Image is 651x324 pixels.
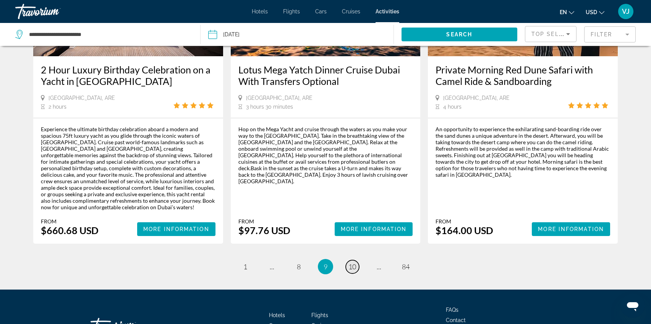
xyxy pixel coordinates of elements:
[238,64,413,87] a: Lotus Mega Yatch Dinner Cruise Dubai With Transfers Optional
[560,9,567,15] span: en
[436,64,610,87] a: Private Morning Red Dune Safari with Camel Ride & Sandboarding
[377,262,381,271] span: ...
[137,222,215,236] button: More Information
[348,262,356,271] span: 10
[238,218,290,225] div: From
[246,104,293,110] span: 3 hours 30 minutes
[335,222,413,236] button: More Information
[532,222,610,236] button: More Information
[341,226,407,232] span: More Information
[297,262,301,271] span: 8
[41,218,99,225] div: From
[538,226,604,232] span: More Information
[443,95,510,101] span: [GEOGRAPHIC_DATA], ARE
[252,8,268,15] a: Hotels
[586,9,597,15] span: USD
[586,7,604,18] button: Change currency
[324,262,327,271] span: 9
[446,307,458,313] a: FAQs
[243,262,247,271] span: 1
[402,262,410,271] span: 84
[376,8,399,15] a: Activities
[436,225,493,236] div: $164.00 USD
[436,218,493,225] div: From
[269,312,285,318] a: Hotels
[531,29,570,39] mat-select: Sort by
[49,95,115,101] span: [GEOGRAPHIC_DATA], ARE
[208,23,393,46] button: Date: Sep 9, 2025
[616,3,636,20] button: User Menu
[446,31,472,37] span: Search
[342,8,360,15] a: Cruises
[402,28,518,41] button: Search
[33,259,618,274] nav: Pagination
[238,126,413,184] div: Hop on the Mega Yacht and cruise through the waters as you make your way to the [GEOGRAPHIC_DATA]...
[436,126,610,178] div: An opportunity to experience the exhilarating sand-boarding ride over the sand dunes a unique adv...
[238,225,290,236] div: $97.76 USD
[49,104,66,110] span: 2 hours
[246,95,313,101] span: [GEOGRAPHIC_DATA], ARE
[446,317,466,323] a: Contact
[531,31,575,37] span: Top Sellers
[270,262,274,271] span: ...
[443,104,462,110] span: 4 hours
[41,126,215,210] div: Experience the ultimate birthday celebration aboard a modern and spacious 75ft luxury yacht as yo...
[41,64,215,87] a: 2 Hour Luxury Birthday Celebration on a Yacht in [GEOGRAPHIC_DATA]
[560,7,574,18] button: Change language
[15,2,92,21] a: Travorium
[143,226,209,232] span: More Information
[584,26,636,43] button: Filter
[620,293,645,318] iframe: Button to launch messaging window
[283,8,300,15] a: Flights
[622,8,630,15] span: VJ
[41,225,99,236] div: $660.68 USD
[315,8,327,15] a: Cars
[311,312,328,318] a: Flights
